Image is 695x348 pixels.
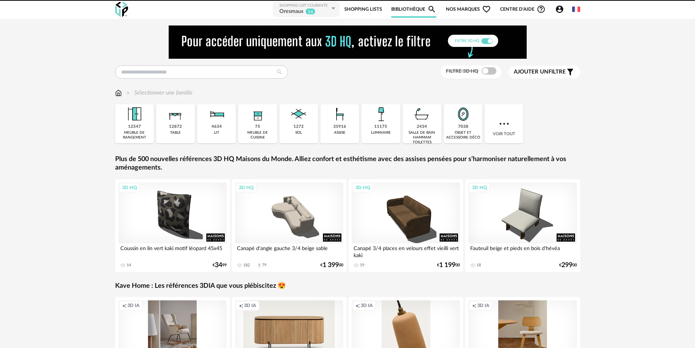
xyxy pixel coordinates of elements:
[169,124,182,130] div: 12872
[211,124,222,130] div: 4634
[500,5,546,14] span: Centre d'aideHelp Circle Outline icon
[239,303,243,308] span: Creation icon
[472,303,476,308] span: Creation icon
[559,263,577,268] div: € 00
[125,89,193,97] div: Sélectionner une famille
[361,303,373,308] span: 3D IA
[115,179,230,272] a: 3D HQ Coussin en lin vert kaki motif léopard 45x45 14 €3499
[355,303,360,308] span: Creation icon
[344,1,382,18] a: Shopping Lists
[243,263,250,268] div: 182
[215,263,222,268] span: 34
[289,104,309,124] img: Sol.png
[124,104,144,124] img: Meuble%20de%20rangement.png
[476,263,481,268] div: 18
[115,155,580,173] a: Plus de 500 nouvelles références 3D HQ Maisons du Monde. Alliez confort et esthétisme avec des as...
[514,69,548,75] span: Ajouter un
[279,3,330,8] div: Shopping List courante
[482,5,491,14] span: Heart Outline icon
[427,5,436,14] span: Magnify icon
[352,183,374,192] div: 3D HQ
[417,124,427,130] div: 2434
[117,130,152,140] div: meuble de rangement
[374,124,387,130] div: 11175
[295,130,302,135] div: sol
[437,263,460,268] div: € 00
[127,303,140,308] span: 3D IA
[498,117,511,130] img: more.7b13dc1.svg
[320,263,343,268] div: € 00
[127,263,131,268] div: 14
[122,303,127,308] span: Creation icon
[348,179,464,272] a: 3D HQ Canapé 3/4 places en velours effet vieilli vert kaki 19 €1 19900
[566,68,575,76] span: Filter icon
[508,66,580,78] button: Ajouter unfiltre Filter icon
[244,303,256,308] span: 3D IA
[352,243,460,258] div: Canapé 3/4 places en velours effet vieilli vert kaki
[371,104,391,124] img: Luminaire.png
[169,25,527,59] img: NEW%20NEW%20HQ%20NEW_V1.gif
[446,1,491,18] span: Nos marques
[360,263,364,268] div: 19
[446,130,480,140] div: objet et accessoire déco
[115,2,128,17] img: OXP
[257,263,262,268] span: Download icon
[561,263,572,268] span: 299
[293,124,304,130] div: 1272
[446,69,478,74] span: Filtre 3D HQ
[330,104,350,124] img: Assise.png
[170,130,181,135] div: table
[391,1,436,18] a: BibliothèqueMagnify icon
[118,243,227,258] div: Coussin en lin vert kaki motif léopard 45x45
[323,263,339,268] span: 1 399
[235,183,257,192] div: 3D HQ
[572,5,580,13] img: fr
[240,130,275,140] div: meuble de cuisine
[453,104,473,124] img: Miroir.png
[458,124,468,130] div: 7038
[412,104,432,124] img: Salle%20de%20bain.png
[405,130,439,145] div: salle de bain hammam toilettes
[468,243,577,258] div: Fauteuil beige et pieds en bois d'hévéa
[207,104,227,124] img: Literie.png
[125,89,131,97] img: svg+xml;base64,PHN2ZyB3aWR0aD0iMTYiIGhlaWdodD0iMTYiIHZpZXdCb3g9IjAgMCAxNiAxNiIgZmlsbD0ibm9uZSIgeG...
[119,183,140,192] div: 3D HQ
[477,303,489,308] span: 3D IA
[232,179,347,272] a: 3D HQ Canapé d'angle gauche 3/4 beige sable 182 Download icon 79 €1 39900
[115,282,286,290] a: Kave Home : Les références 3DIA que vous plébiscitez 😍
[514,68,566,76] span: filtre
[262,263,266,268] div: 79
[555,5,564,14] span: Account Circle icon
[305,8,316,15] sup: 14
[555,5,567,14] span: Account Circle icon
[248,104,268,124] img: Rangement.png
[115,89,122,97] img: svg+xml;base64,PHN2ZyB3aWR0aD0iMTYiIGhlaWdodD0iMTciIHZpZXdCb3g9IjAgMCAxNiAxNyIgZmlsbD0ibm9uZSIgeG...
[537,5,546,14] span: Help Circle Outline icon
[279,8,303,16] div: Oresmaux
[485,104,523,143] div: Voir tout
[213,263,227,268] div: € 99
[469,183,490,192] div: 3D HQ
[165,104,185,124] img: Table.png
[334,130,345,135] div: assise
[371,130,391,135] div: luminaire
[333,124,346,130] div: 35916
[128,124,141,130] div: 12547
[465,179,580,272] a: 3D HQ Fauteuil beige et pieds en bois d'hévéa 18 €29900
[439,263,455,268] span: 1 199
[214,130,219,135] div: lit
[255,124,260,130] div: 75
[235,243,344,258] div: Canapé d'angle gauche 3/4 beige sable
